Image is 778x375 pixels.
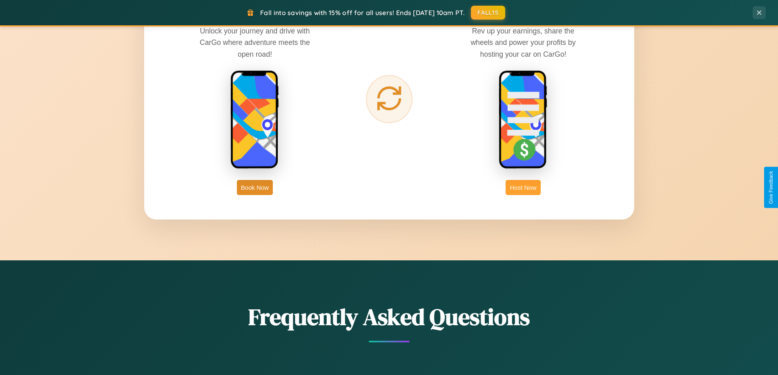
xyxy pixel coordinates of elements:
h2: Frequently Asked Questions [144,301,634,333]
div: Give Feedback [768,171,774,204]
img: rent phone [230,70,279,170]
p: Rev up your earnings, share the wheels and power your profits by hosting your car on CarGo! [462,25,584,60]
span: Fall into savings with 15% off for all users! Ends [DATE] 10am PT. [260,9,465,17]
button: Host Now [506,180,540,195]
p: Unlock your journey and drive with CarGo where adventure meets the open road! [194,25,316,60]
button: Book Now [237,180,273,195]
img: host phone [499,70,548,170]
button: FALL15 [471,6,505,20]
